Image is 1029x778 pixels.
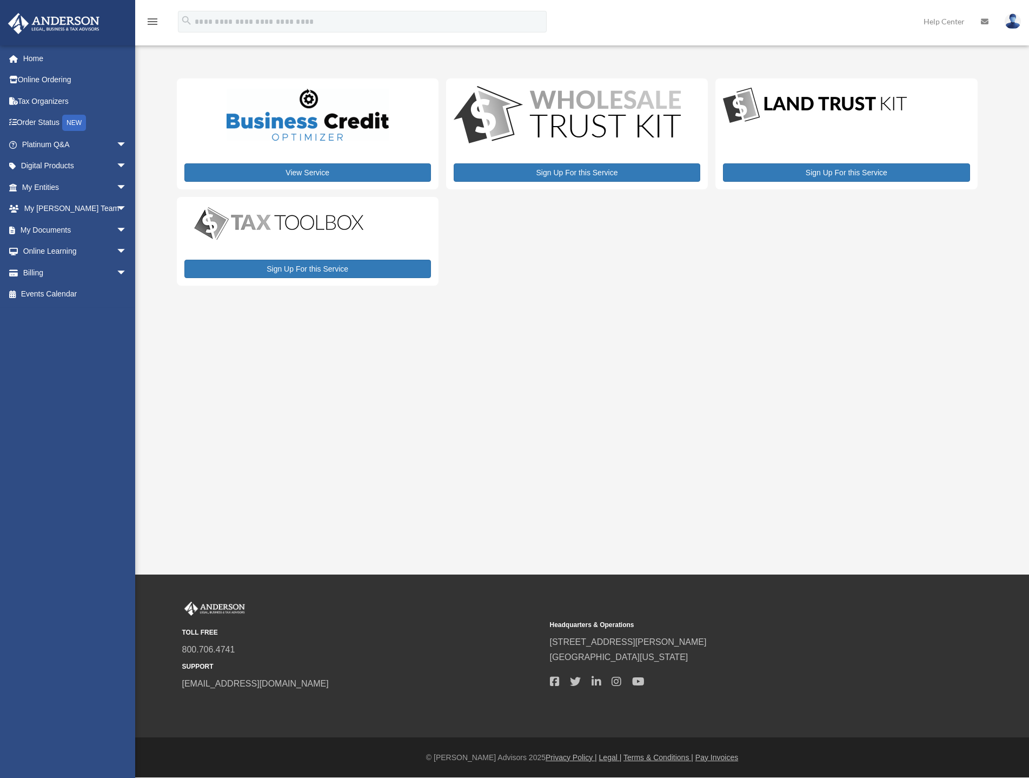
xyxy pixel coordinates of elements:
small: Headquarters & Operations [550,619,910,631]
a: Platinum Q&Aarrow_drop_down [8,134,143,155]
span: arrow_drop_down [116,219,138,241]
div: © [PERSON_NAME] Advisors 2025 [135,751,1029,764]
a: Digital Productsarrow_drop_down [8,155,138,177]
a: Events Calendar [8,283,143,305]
img: Anderson Advisors Platinum Portal [182,602,247,616]
a: Online Learningarrow_drop_down [8,241,143,262]
a: [STREET_ADDRESS][PERSON_NAME] [550,637,707,647]
span: arrow_drop_down [116,262,138,284]
a: Terms & Conditions | [623,753,693,762]
span: arrow_drop_down [116,176,138,199]
i: menu [146,15,159,28]
span: arrow_drop_down [116,134,138,156]
a: Sign Up For this Service [184,260,431,278]
a: Tax Organizers [8,90,143,112]
i: search [181,15,192,27]
a: Billingarrow_drop_down [8,262,143,283]
a: Order StatusNEW [8,112,143,134]
span: arrow_drop_down [116,155,138,177]
a: Privacy Policy | [546,753,597,762]
a: My Documentsarrow_drop_down [8,219,143,241]
a: [GEOGRAPHIC_DATA][US_STATE] [550,652,688,662]
a: Sign Up For this Service [454,163,700,182]
a: menu [146,19,159,28]
a: My [PERSON_NAME] Teamarrow_drop_down [8,198,143,220]
span: arrow_drop_down [116,241,138,263]
span: arrow_drop_down [116,198,138,220]
img: Anderson Advisors Platinum Portal [5,13,103,34]
a: Legal | [599,753,622,762]
img: WS-Trust-Kit-lgo-1.jpg [454,86,681,146]
img: taxtoolbox_new-1.webp [184,205,374,242]
a: Home [8,48,143,69]
img: LandTrust_lgo-1.jpg [723,86,907,126]
small: SUPPORT [182,661,542,672]
a: Online Ordering [8,69,143,91]
div: NEW [62,115,86,131]
small: TOLL FREE [182,627,542,638]
a: Sign Up For this Service [723,163,970,182]
a: Pay Invoices [695,753,738,762]
a: 800.706.4741 [182,645,235,654]
a: [EMAIL_ADDRESS][DOMAIN_NAME] [182,679,329,688]
a: My Entitiesarrow_drop_down [8,176,143,198]
img: User Pic [1005,14,1021,29]
a: View Service [184,163,431,182]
